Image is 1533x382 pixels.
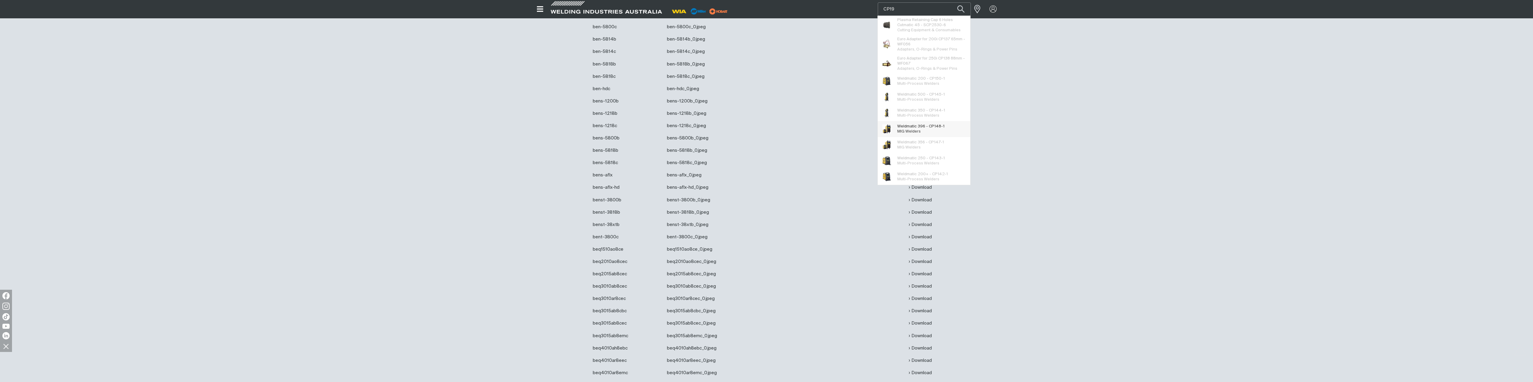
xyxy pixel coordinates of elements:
td: bent-3800c_0.jpeg [665,231,829,243]
span: Multi-Process Welders [897,177,939,181]
td: beq3015ab8cec [591,317,665,329]
a: Download [909,295,932,302]
a: Download [909,345,932,352]
a: Download [909,258,932,265]
span: Weldmatic 500 - CP145-1 [897,92,945,97]
td: ben-5818b_0.jpeg [665,58,829,70]
td: beq4010ah8ebc [591,342,665,354]
span: Weldmatic 396 - CP148-1 [897,124,944,129]
td: beq1510ao8ce [591,243,665,255]
a: Download [909,221,932,228]
button: Scroll to top [1513,344,1527,358]
a: Download [909,307,932,314]
td: bens-5818b_0.jpeg [665,144,829,157]
td: beq2015ab8cec_0.jpeg [665,268,829,280]
td: bens-1200b_0.jpeg [665,95,829,107]
a: Download [909,270,932,277]
td: bens-1218b [591,107,665,120]
a: Download [909,357,932,364]
span: Weldmatic 200 - CP150-1 [897,76,945,81]
td: beq4010ar8eec [591,354,665,367]
td: beq3010ab8cec_0.jpeg [665,280,829,292]
td: beq4010ar8emc [591,367,665,379]
td: bens-aflx-hd_0.jpeg [665,181,829,194]
td: bens-5818c [591,157,665,169]
td: beq2010ao8cec_0.jpeg [665,255,829,268]
a: Download [909,209,932,216]
td: benst-3818b [591,206,665,219]
td: beq3015ab8emc_0.jpeg [665,330,829,342]
td: beq3010ar8cec [591,292,665,305]
td: ben-5800c [591,21,665,33]
span: Weldmatic 250 - CP143-1 [897,156,945,161]
td: bens-aflx_0.jpeg [665,169,829,181]
td: ben-hdc_0.jpeg [665,83,829,95]
input: Product name or item number... [878,3,971,16]
span: Weldmatic 350 - CP144-1 [897,108,945,113]
a: Download [909,184,932,191]
span: Weldmatic 200+ - CP142-1 [897,172,948,177]
td: beq4010ar8eec_0.jpeg [665,354,829,367]
td: ben-5818b [591,58,665,70]
td: ben-5818c [591,70,665,83]
td: bens-5818c_0.jpeg [665,157,829,169]
td: ben-5814b [591,33,665,45]
td: ben-5814c_0.jpeg [665,45,829,58]
span: Multi-Process Welders [897,161,939,165]
a: Download [909,332,932,339]
span: Multi-Process Welders [897,82,939,86]
span: Cutting Equipment & Consumables [897,28,961,32]
td: beq4010ah8ebc_0.jpeg [665,342,829,354]
td: beq3010ar8cec_0.jpeg [665,292,829,305]
td: benst-3818b_0.jpeg [665,206,829,219]
img: YouTube [2,324,10,329]
img: LinkedIn [2,332,10,339]
span: Plasma Retaining Cap 6 Holes Cutmatic 45 - SCP2530-6 [897,17,966,28]
td: beq2010ao8cec [591,255,665,268]
a: Download [909,320,932,327]
img: Instagram [2,303,10,310]
img: TikTok [2,313,10,320]
td: bens-1218c [591,120,665,132]
a: Download [909,246,932,253]
td: benst-38xtb [591,219,665,231]
span: Adapters, O-Rings & Power Pins [897,47,957,51]
td: beq3015ab8cbc [591,305,665,317]
td: bens-5800b [591,132,665,144]
td: bens-aflx-hd [591,181,665,194]
td: beq2015ab8cec [591,268,665,280]
td: ben-5814b_0.jpeg [665,33,829,45]
td: ben-hdc [591,83,665,95]
span: Euro Adapter for 250i CP138 88mm - WF067 [897,56,966,66]
a: Download [909,197,932,203]
span: Multi-Process Welders [897,114,939,118]
ul: Suggestions [878,16,970,185]
button: Search products [951,2,971,16]
td: bens-1218c_0.jpeg [665,120,829,132]
img: Facebook [2,292,10,299]
td: bens-aflx [591,169,665,181]
td: beq3015ab8cec_0.jpeg [665,317,829,329]
span: Multi-Process Welders [897,98,939,102]
img: hide socials [1,341,11,351]
td: bent-3800c [591,231,665,243]
a: Download [909,369,932,376]
span: Euro Adapter for 200i CP137 65mm - WF056 [897,37,966,47]
td: beq4010ar8emc_0.jpeg [665,367,829,379]
td: bens-5800b_0.jpeg [665,132,829,144]
td: beq3010ab8cec [591,280,665,292]
a: Download [909,283,932,290]
td: ben-5800c_0.jpeg [665,21,829,33]
span: MIG Welders [897,130,921,133]
span: Weldmatic 356 - CP147-1 [897,140,944,145]
td: beq3015ab8cbc_0.jpeg [665,305,829,317]
a: Download [909,234,932,240]
span: Adapters, O-Rings & Power Pins [897,67,957,71]
td: beq3015ab8emc [591,330,665,342]
td: benst-3800b_0.jpeg [665,194,829,206]
td: ben-5814c [591,45,665,58]
td: bens-5818b [591,144,665,157]
td: benst-3800b [591,194,665,206]
td: ben-5818c_0.jpeg [665,70,829,83]
a: miller [707,9,729,14]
